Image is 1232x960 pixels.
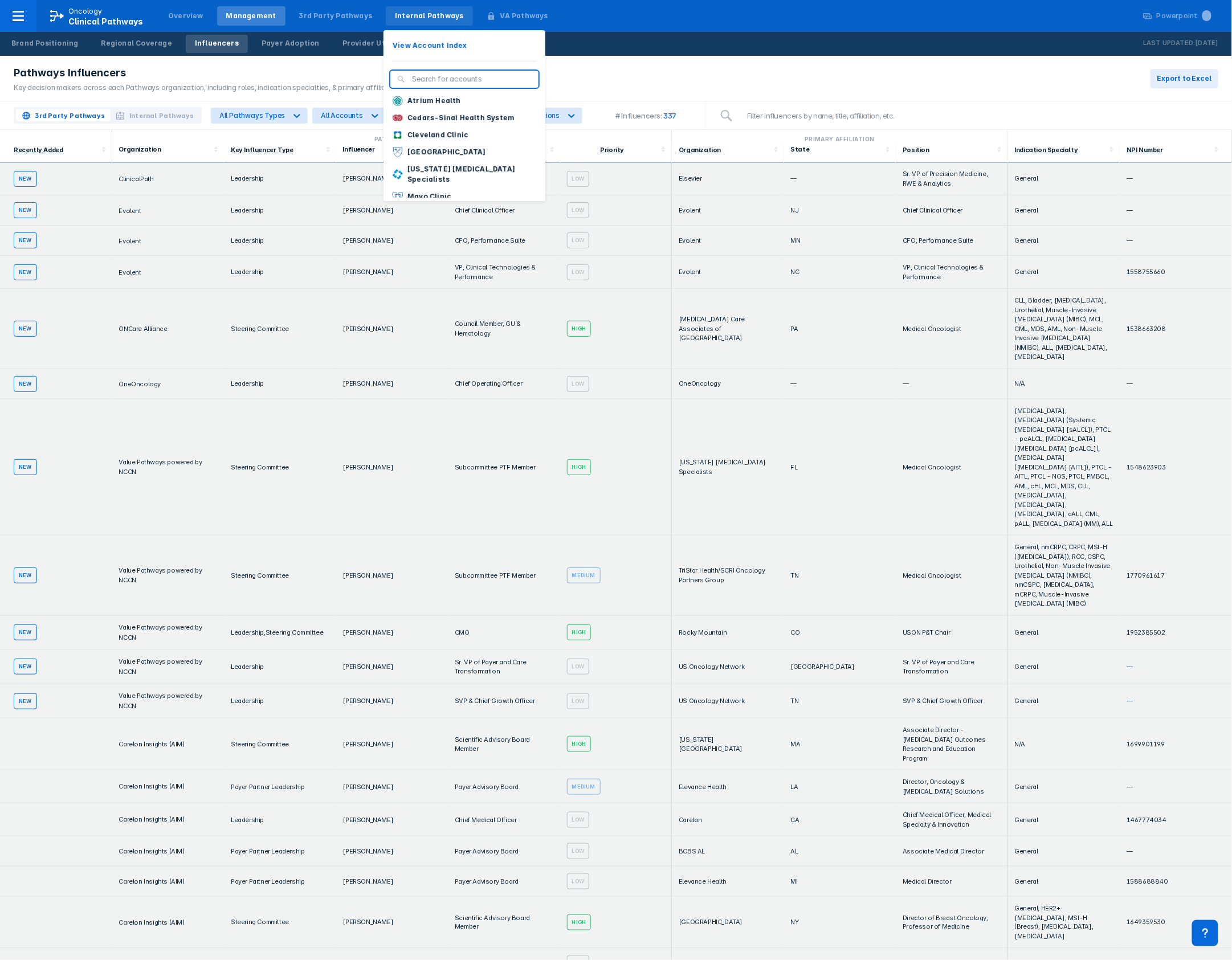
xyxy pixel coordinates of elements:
[119,624,202,642] span: Value Pathways powered by NCCN
[119,918,185,926] a: Carelon Insights (AIM)
[336,369,448,399] td: [PERSON_NAME]
[672,256,784,289] td: Evolent
[672,616,784,650] td: Rocky Mountain
[119,816,185,824] span: Carelon Insights (AIM)
[14,459,37,475] div: new
[896,650,1008,684] td: Sr. VP of Payer and Care Transformation
[896,256,1008,289] td: VP, Clinical Technologies & Performance
[393,113,403,123] img: cedars-sinai-medical-center.png
[336,684,448,718] td: [PERSON_NAME]
[224,650,336,684] td: Leadership
[119,458,202,476] span: Value Pathways powered by NCCN
[1008,897,1120,949] td: General, HER2+ [MEDICAL_DATA], MSI-H (Breast), [MEDICAL_DATA], [MEDICAL_DATA]
[1015,146,1078,154] div: Indication Specialty
[448,616,560,650] td: CMO
[14,232,37,248] div: new
[601,146,625,154] div: Priority
[407,130,468,140] p: Cleveland Clinic
[16,109,111,121] button: 3rd Party Pathways
[896,770,1008,803] td: Director, Oncology & [MEDICAL_DATA] Solutions
[407,191,451,202] p: Mayo Clinic
[903,146,929,154] div: Position
[1127,146,1163,154] div: NPI Number
[784,650,896,684] td: [GEOGRAPHIC_DATA]
[1008,718,1120,770] td: N/A
[119,325,168,333] span: ONCare Alliance
[448,867,560,897] td: Payer Advisory Board
[662,111,682,120] span: 337
[117,134,667,144] div: Pathways
[1008,256,1120,289] td: General
[226,11,276,21] div: Management
[672,770,784,803] td: Elevance Health
[896,536,1008,616] td: Medical Oncologist
[159,6,213,26] a: Overview
[224,195,336,226] td: Leadership
[407,113,515,123] p: Cedars-Sinai Health System
[14,624,37,640] div: new
[119,145,211,153] div: Organization
[1120,226,1232,256] td: —
[119,740,185,748] a: Carelon Insights (AIM)
[14,171,37,187] div: new
[448,195,560,226] td: Chief Clinical Officer
[1120,897,1232,949] td: 1649359530
[896,867,1008,897] td: Medical Director
[784,289,896,369] td: PA
[336,650,448,684] td: [PERSON_NAME]
[784,897,896,949] td: NY
[1120,256,1232,289] td: 1558755660
[336,897,448,949] td: [PERSON_NAME]
[119,268,141,276] a: Evolent
[224,803,336,836] td: Leadership
[384,161,545,188] button: [US_STATE] [MEDICAL_DATA] Specialists
[119,206,141,214] a: Evolent
[672,684,784,718] td: US Oncology Network
[336,867,448,897] td: [PERSON_NAME]
[784,195,896,226] td: NJ
[896,289,1008,369] td: Medical Oncologist
[1120,162,1232,195] td: —
[567,624,591,640] div: High
[119,175,154,183] span: ClinicalPath
[567,779,601,795] div: Medium
[567,659,590,675] div: Low
[1008,369,1120,399] td: N/A
[567,171,590,187] div: Low
[896,897,1008,949] td: Director of Breast Oncology, Professor of Medicine
[407,164,536,185] p: [US_STATE] [MEDICAL_DATA] Specialists
[186,35,248,53] a: Influencers
[14,693,37,709] div: new
[1008,162,1120,195] td: General
[1196,38,1218,49] p: [DATE]
[336,195,448,226] td: [PERSON_NAME]
[217,6,285,26] a: Management
[384,126,545,144] a: Cleveland Clinic
[1120,399,1232,536] td: 1548623903
[384,188,545,205] button: Mayo Clinic
[676,134,1003,144] div: Primary Affiliation
[784,867,896,897] td: MI
[896,195,1008,226] td: Chief Clinical Officer
[224,684,336,718] td: Leadership
[129,111,194,121] span: Internal Pathways
[448,770,560,803] td: Payer Advisory Board
[896,399,1008,536] td: Medical Oncologist
[336,289,448,369] td: [PERSON_NAME]
[740,104,1218,127] input: Filter influencers by name, title, affiliation, etc.
[336,803,448,836] td: [PERSON_NAME]
[119,268,141,276] span: Evolent
[1120,650,1232,684] td: —
[567,843,590,859] div: Low
[14,66,126,80] span: Pathways Influencers
[224,718,336,770] td: Steering Committee
[393,147,403,157] img: emory.png
[336,399,448,536] td: [PERSON_NAME]
[567,321,591,337] div: High
[1120,803,1232,836] td: 1467774034
[448,226,560,256] td: CFO, Performance Suite
[224,836,336,867] td: Payer Partner Leadership
[448,718,560,770] td: Scientific Advisory Board Member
